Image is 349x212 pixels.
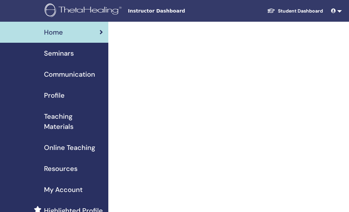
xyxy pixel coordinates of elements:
span: Instructor Dashboard [128,7,230,15]
span: Home [44,27,63,37]
span: Online Teaching [44,142,95,153]
span: Resources [44,163,78,174]
img: graduation-cap-white.svg [267,8,275,14]
a: Student Dashboard [262,5,328,17]
span: Profile [44,90,65,100]
span: Teaching Materials [44,111,103,132]
span: Seminars [44,48,74,58]
span: Communication [44,69,95,79]
span: My Account [44,185,83,195]
img: logo.png [45,3,124,19]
